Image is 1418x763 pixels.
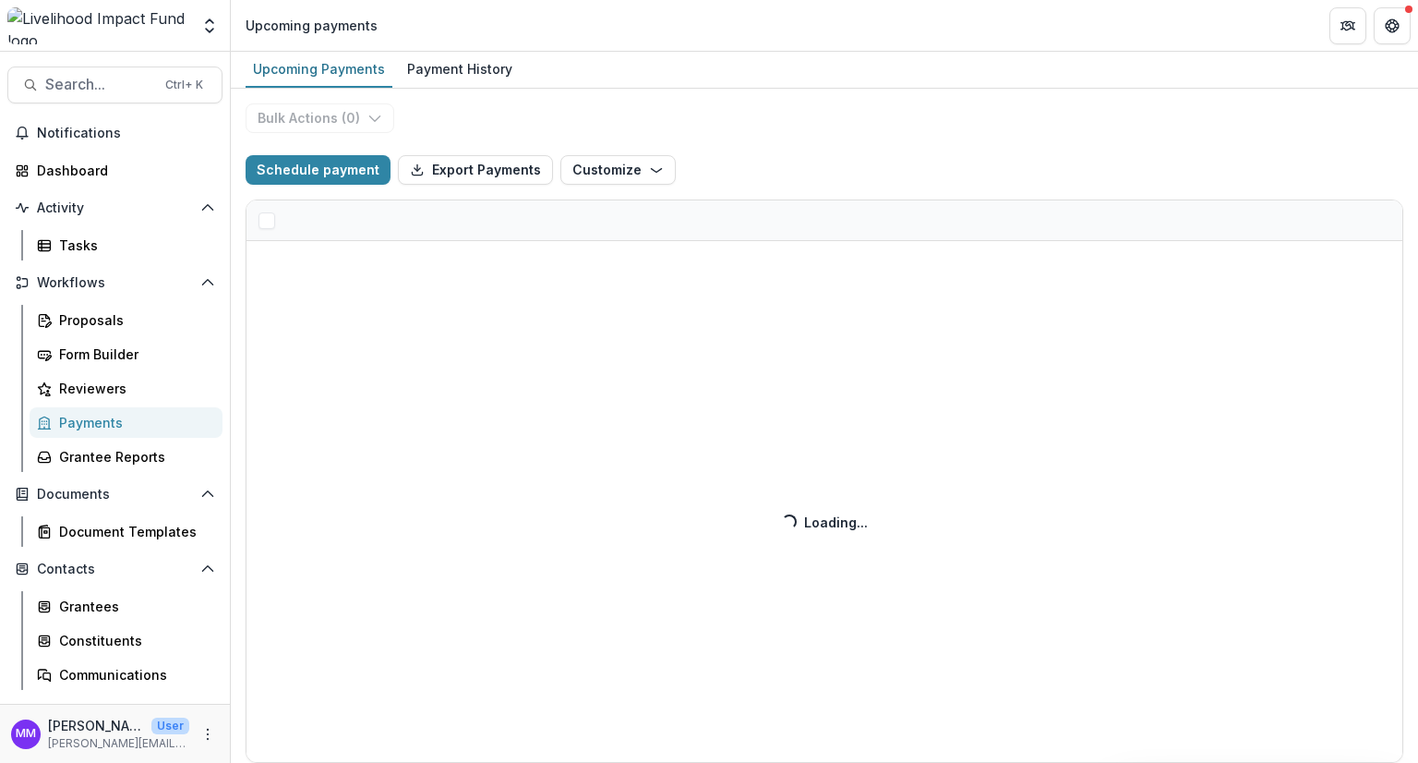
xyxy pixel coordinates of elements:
button: Bulk Actions (0) [246,103,394,133]
span: Documents [37,487,193,503]
div: Communications [59,665,208,684]
span: Activity [37,200,193,216]
button: Open Data & Reporting [7,697,222,727]
div: Form Builder [59,345,208,364]
nav: breadcrumb [238,12,385,39]
div: Dashboard [37,161,208,180]
a: Payment History [400,52,520,88]
div: Tasks [59,236,208,255]
div: Grantee Reports [59,447,208,466]
div: Ctrl + K [162,75,207,95]
div: Constituents [59,631,208,650]
div: Document Templates [59,522,208,541]
button: Open entity switcher [197,7,222,44]
a: Grantee Reports [30,442,222,472]
button: Open Workflows [7,268,222,297]
p: User [151,718,189,734]
a: Dashboard [7,155,222,186]
a: Form Builder [30,339,222,369]
span: Search... [45,76,154,93]
p: [PERSON_NAME][EMAIL_ADDRESS][DOMAIN_NAME] [48,735,189,752]
button: Open Contacts [7,554,222,584]
div: Payment History [400,55,520,82]
a: Tasks [30,230,222,260]
button: Partners [1329,7,1366,44]
div: Upcoming Payments [246,55,392,82]
button: Notifications [7,118,222,148]
a: Reviewers [30,373,222,404]
span: Workflows [37,275,193,291]
a: Document Templates [30,516,222,547]
div: Upcoming payments [246,16,378,35]
a: Payments [30,407,222,438]
button: More [197,723,219,745]
div: Reviewers [59,379,208,398]
button: Open Documents [7,479,222,509]
a: Upcoming Payments [246,52,392,88]
p: [PERSON_NAME] [48,716,144,735]
button: Search... [7,67,222,103]
button: Open Activity [7,193,222,223]
div: Miriam Mwangi [16,728,36,740]
a: Communications [30,660,222,690]
a: Grantees [30,591,222,622]
span: Notifications [37,126,215,141]
img: Livelihood Impact Fund logo [7,7,189,44]
a: Constituents [30,625,222,656]
div: Payments [59,413,208,432]
a: Proposals [30,305,222,335]
span: Contacts [37,562,193,577]
button: Get Help [1374,7,1411,44]
div: Grantees [59,597,208,616]
div: Proposals [59,310,208,330]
